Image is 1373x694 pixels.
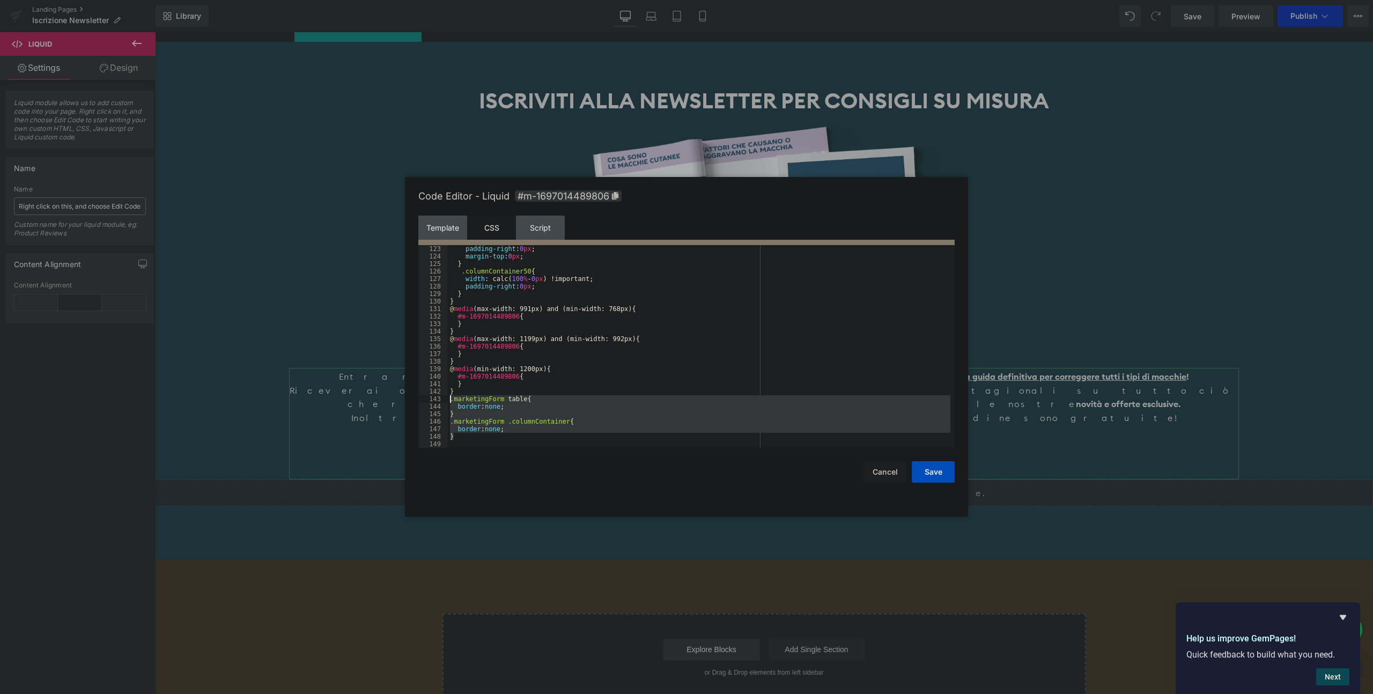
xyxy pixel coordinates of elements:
[418,343,448,350] div: 136
[418,245,448,253] div: 123
[528,408,690,418] strong: Puoi disiscriverti in qualunque momento.
[418,403,448,410] div: 144
[418,320,448,328] div: 133
[418,253,448,260] div: 124
[418,418,448,425] div: 146
[418,395,448,403] div: 143
[1186,632,1349,645] h2: Help us improve GemPages!
[614,607,710,628] a: Add Single Section
[418,335,448,343] div: 135
[418,268,448,275] div: 126
[418,216,467,240] div: Template
[467,216,516,240] div: CSS
[418,410,448,418] div: 145
[418,305,448,313] div: 131
[418,440,448,448] div: 149
[921,366,1025,377] strong: novità e offerte esclusive.
[418,328,448,335] div: 134
[418,190,510,202] span: Code Editor - Liquid
[516,216,565,240] div: Script
[418,433,448,440] div: 148
[1316,668,1349,685] button: Next question
[418,373,448,380] div: 140
[632,378,644,391] a: Expand / Collapse
[418,358,448,365] div: 138
[912,461,955,483] button: Save
[134,352,1084,420] div: Riceverai ogni settimana un aggiornamento con utili consigli stagionali su tutto ciò che riguarda...
[134,379,1084,420] div: Inoltre, per te le spese di spedizione sul prossimo ordine sono gratuite!
[418,365,448,373] div: 139
[418,260,448,268] div: 125
[586,378,621,391] span: Text Block
[418,275,448,283] div: 127
[134,336,1084,447] div: Entra nel mondo di Farmacisti Preparatori per ottenere
[418,290,448,298] div: 129
[418,388,448,395] div: 142
[1337,611,1349,624] button: Hide survey
[1186,649,1349,660] p: Quick feedback to build what you need.
[779,339,1034,350] strong: !
[418,380,448,388] div: 141
[305,637,914,644] p: or Drag & Drop elements from left sidebar
[779,339,1031,350] u: la nostra guida definitiva per correggere tutti i tipi di macchie
[324,55,894,82] b: ISCRIVITI ALLA NEWSLETTER PER CONSIGLI SU MISURA
[418,350,448,358] div: 137
[508,607,605,628] a: Explore Blocks
[863,461,906,483] button: Cancel
[1186,611,1349,685] div: Help us improve GemPages!
[515,190,622,202] span: Click to copy
[418,313,448,320] div: 132
[418,298,448,305] div: 130
[418,283,448,290] div: 128
[418,425,448,433] div: 147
